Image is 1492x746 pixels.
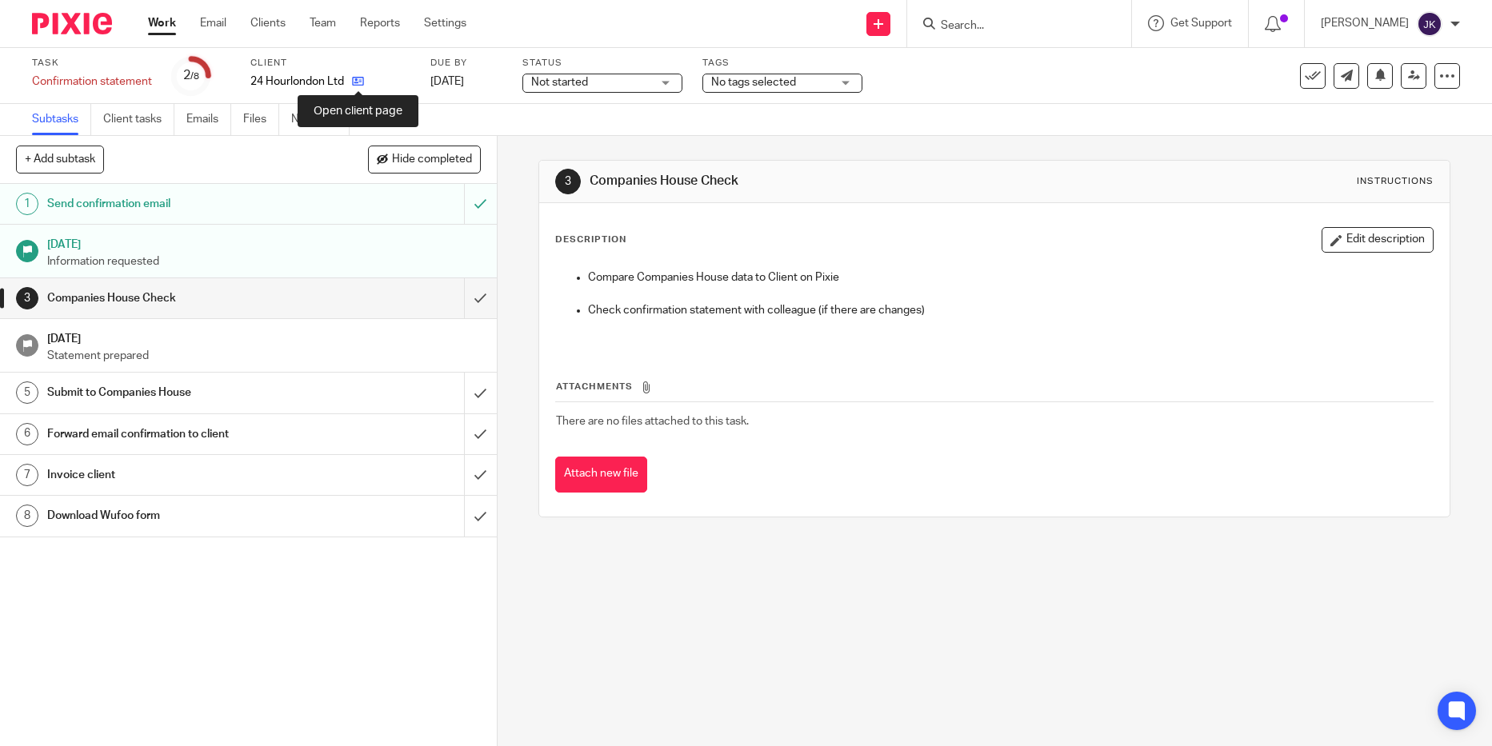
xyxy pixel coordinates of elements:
p: Description [555,233,626,246]
p: Compare Companies House data to Client on Pixie [588,269,1433,285]
small: /8 [190,72,199,81]
p: 24 Hourlondon Ltd [250,74,344,90]
div: 3 [16,287,38,309]
button: + Add subtask [16,146,104,173]
span: Get Support [1170,18,1232,29]
a: Clients [250,15,286,31]
h1: Companies House Check [590,173,1029,189]
h1: [DATE] [47,327,481,347]
h1: Forward email confirmation to client [47,422,314,446]
h1: Download Wufoo form [47,504,314,528]
div: 6 [16,423,38,445]
div: 1 [16,193,38,215]
button: Hide completed [368,146,481,173]
p: Statement prepared [47,348,481,364]
a: Notes (0) [291,104,350,135]
input: Search [939,19,1083,34]
a: Email [200,15,226,31]
a: Settings [424,15,466,31]
label: Due by [430,57,502,70]
span: There are no files attached to this task. [556,416,749,427]
h1: Send confirmation email [47,192,314,216]
div: 2 [183,66,199,85]
div: 7 [16,464,38,486]
div: Confirmation statement [32,74,152,90]
span: No tags selected [711,77,796,88]
a: Team [310,15,336,31]
label: Client [250,57,410,70]
a: Audit logs [362,104,423,135]
a: Client tasks [103,104,174,135]
div: 5 [16,381,38,404]
img: svg%3E [1417,11,1442,37]
a: Work [148,15,176,31]
label: Task [32,57,152,70]
a: Files [243,104,279,135]
img: Pixie [32,13,112,34]
div: Instructions [1357,175,1434,188]
button: Edit description [1322,227,1434,253]
p: Check confirmation statement with colleague (if there are changes) [588,302,1433,318]
button: Attach new file [555,457,647,493]
a: Subtasks [32,104,91,135]
a: Reports [360,15,400,31]
div: 3 [555,169,581,194]
label: Status [522,57,682,70]
span: Hide completed [392,154,472,166]
div: 8 [16,505,38,527]
a: Emails [186,104,231,135]
span: [DATE] [430,76,464,87]
label: Tags [702,57,862,70]
h1: Invoice client [47,463,314,487]
h1: Companies House Check [47,286,314,310]
span: Not started [531,77,588,88]
h1: [DATE] [47,233,481,253]
p: [PERSON_NAME] [1321,15,1409,31]
span: Attachments [556,382,633,391]
p: Information requested [47,253,481,269]
h1: Submit to Companies House [47,381,314,405]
